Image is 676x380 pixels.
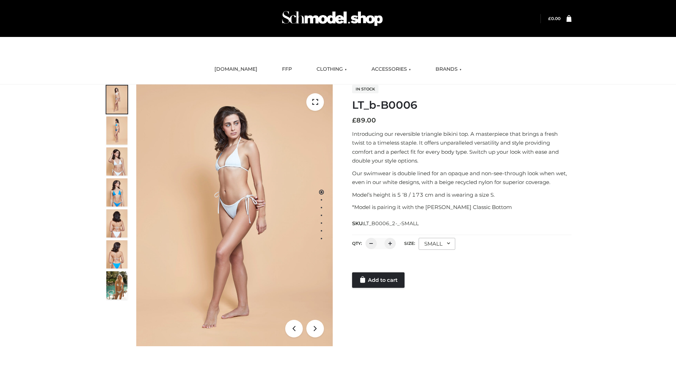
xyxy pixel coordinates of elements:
[106,178,127,207] img: ArielClassicBikiniTop_CloudNine_AzureSky_OW114ECO_4-scaled.jpg
[280,5,385,32] img: Schmodel Admin 964
[106,147,127,176] img: ArielClassicBikiniTop_CloudNine_AzureSky_OW114ECO_3-scaled.jpg
[352,272,405,288] a: Add to cart
[106,271,127,299] img: Arieltop_CloudNine_AzureSky2.jpg
[352,190,571,199] p: Model’s height is 5 ‘8 / 173 cm and is wearing a size S.
[352,169,571,187] p: Our swimwear is double lined for an opaque and non-see-through look when wet, even in our white d...
[352,99,571,112] h1: LT_b-B0006
[106,85,127,114] img: ArielClassicBikiniTop_CloudNine_AzureSky_OW114ECO_1-scaled.jpg
[352,116,356,124] span: £
[366,62,416,77] a: ACCESSORIES
[106,240,127,268] img: ArielClassicBikiniTop_CloudNine_AzureSky_OW114ECO_8-scaled.jpg
[136,84,333,346] img: ArielClassicBikiniTop_CloudNine_AzureSky_OW114ECO_1
[419,238,455,250] div: SMALL
[352,203,571,212] p: *Model is pairing it with the [PERSON_NAME] Classic Bottom
[106,209,127,237] img: ArielClassicBikiniTop_CloudNine_AzureSky_OW114ECO_7-scaled.jpg
[352,129,571,165] p: Introducing our reversible triangle bikini top. A masterpiece that brings a fresh twist to a time...
[548,16,561,21] a: £0.00
[352,85,378,93] span: In stock
[277,62,297,77] a: FFP
[106,116,127,145] img: ArielClassicBikiniTop_CloudNine_AzureSky_OW114ECO_2-scaled.jpg
[352,116,376,124] bdi: 89.00
[352,219,419,228] span: SKU:
[311,62,352,77] a: CLOTHING
[430,62,467,77] a: BRANDS
[352,241,362,246] label: QTY:
[404,241,415,246] label: Size:
[364,220,419,227] span: LT_B0006_2-_-SMALL
[548,16,561,21] bdi: 0.00
[548,16,551,21] span: £
[209,62,263,77] a: [DOMAIN_NAME]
